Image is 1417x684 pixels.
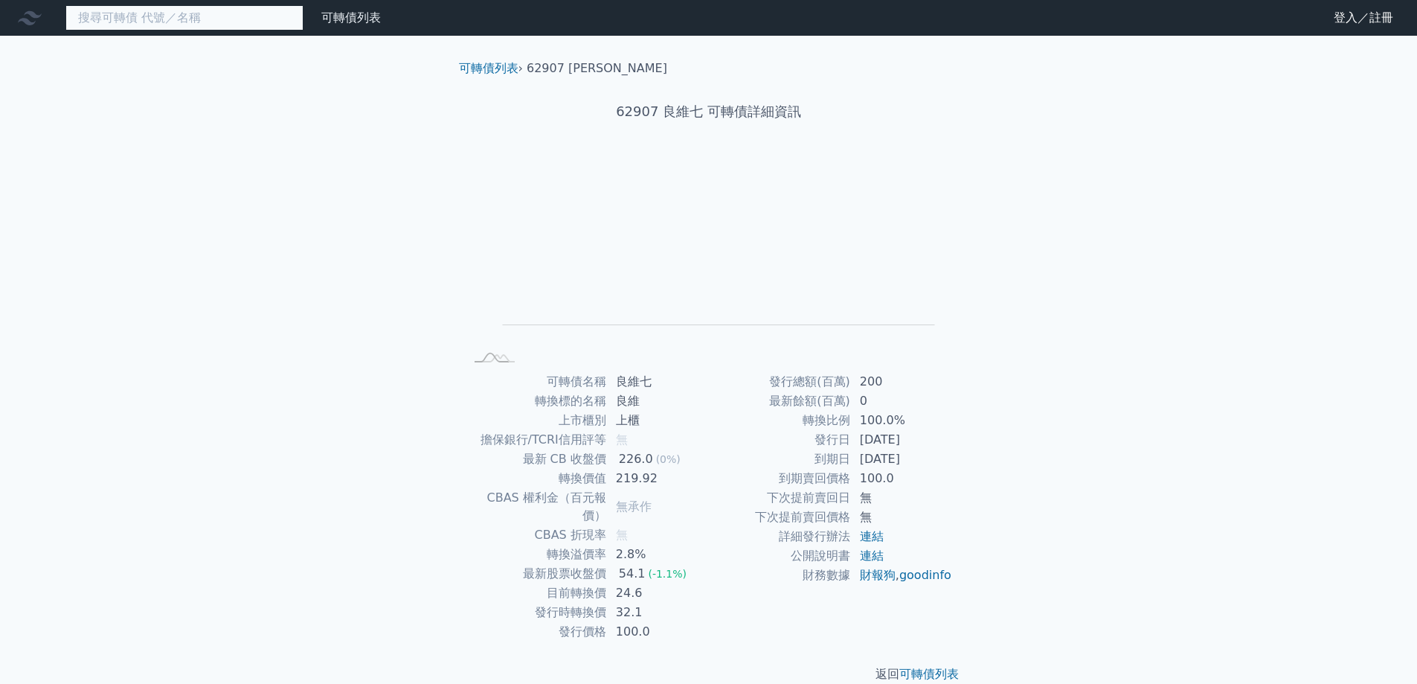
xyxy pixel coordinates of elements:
[616,499,652,514] span: 無承作
[465,488,607,525] td: CBAS 權利金（百元報價）
[447,665,971,683] p: 返回
[709,566,851,585] td: 財務數據
[709,469,851,488] td: 到期賣回價格
[616,450,656,468] div: 226.0
[709,450,851,469] td: 到期日
[656,453,681,465] span: (0%)
[465,450,607,469] td: 最新 CB 收盤價
[899,568,951,582] a: goodinfo
[459,61,518,75] a: 可轉債列表
[465,622,607,642] td: 發行價格
[851,430,953,450] td: [DATE]
[459,60,523,77] li: ›
[860,568,896,582] a: 財報狗
[851,566,953,585] td: ,
[851,411,953,430] td: 100.0%
[465,430,607,450] td: 擔保銀行/TCRI信用評等
[709,508,851,527] td: 下次提前賣回價格
[616,432,628,447] span: 無
[607,411,709,430] td: 上櫃
[465,411,607,430] td: 上市櫃別
[465,584,607,603] td: 目前轉換價
[851,508,953,527] td: 無
[709,430,851,450] td: 發行日
[465,603,607,622] td: 發行時轉換價
[851,450,953,469] td: [DATE]
[465,372,607,391] td: 可轉債名稱
[709,546,851,566] td: 公開說明書
[1322,6,1405,30] a: 登入／註冊
[607,391,709,411] td: 良維
[851,372,953,391] td: 200
[709,527,851,546] td: 詳細發行辦法
[709,391,851,411] td: 最新餘額(百萬)
[465,564,607,584] td: 最新股票收盤價
[709,488,851,508] td: 下次提前賣回日
[607,584,709,603] td: 24.6
[465,545,607,564] td: 轉換溢價率
[321,10,381,25] a: 可轉債列表
[65,5,303,31] input: 搜尋可轉債 代號／名稱
[607,372,709,391] td: 良維七
[465,525,607,545] td: CBAS 折現率
[616,565,649,583] div: 54.1
[899,667,959,681] a: 可轉債列表
[851,488,953,508] td: 無
[709,372,851,391] td: 發行總額(百萬)
[607,603,709,622] td: 32.1
[447,101,971,122] h1: 62907 良維七 可轉債詳細資訊
[851,391,953,411] td: 0
[607,545,709,564] td: 2.8%
[489,169,935,347] g: Chart
[607,622,709,642] td: 100.0
[607,469,709,488] td: 219.92
[465,391,607,411] td: 轉換標的名稱
[616,528,628,542] span: 無
[851,469,953,488] td: 100.0
[860,529,884,543] a: 連結
[527,60,667,77] li: 62907 [PERSON_NAME]
[465,469,607,488] td: 轉換價值
[860,549,884,563] a: 連結
[648,568,687,580] span: (-1.1%)
[709,411,851,430] td: 轉換比例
